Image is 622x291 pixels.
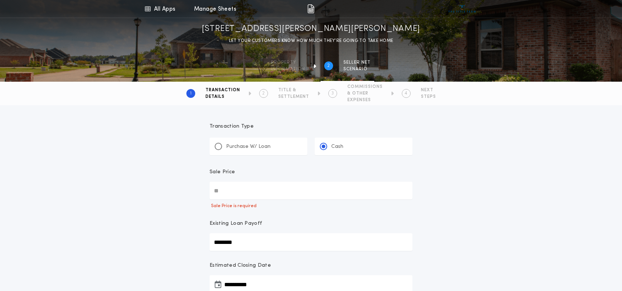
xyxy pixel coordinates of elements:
p: Transaction Type [210,123,412,130]
span: DETAILS [205,94,240,100]
h2: 3 [331,91,334,96]
img: vs-icon [448,5,476,13]
h2: 2 [262,91,265,96]
span: SELLER NET [343,60,371,65]
p: LET YOUR CUSTOMERS KNOW HOW MUCH THEY’RE GOING TO TAKE HOME [229,37,393,45]
p: Sale Price is required [210,203,412,209]
input: Sale Price [210,182,412,199]
span: SETTLEMENT [278,94,309,100]
p: Cash [331,143,343,150]
span: TITLE & [278,87,309,93]
span: information [271,66,305,72]
p: Sale Price [210,168,235,176]
h1: [STREET_ADDRESS][PERSON_NAME][PERSON_NAME] [202,23,420,35]
input: Existing Loan Payoff [210,233,412,251]
span: Property [271,60,305,65]
span: TRANSACTION [205,87,240,93]
p: Purchase W/ Loan [226,143,271,150]
span: COMMISSIONS [347,84,383,90]
p: Estimated Closing Date [210,262,412,269]
span: EXPENSES [347,97,383,103]
h2: 4 [405,91,407,96]
span: SCENARIO [343,66,371,72]
span: STEPS [421,94,436,100]
h2: 2 [327,63,330,69]
span: & OTHER [347,91,383,96]
p: Existing Loan Payoff [210,220,262,227]
h2: 1 [190,91,192,96]
span: NEXT [421,87,436,93]
img: img [307,4,314,13]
